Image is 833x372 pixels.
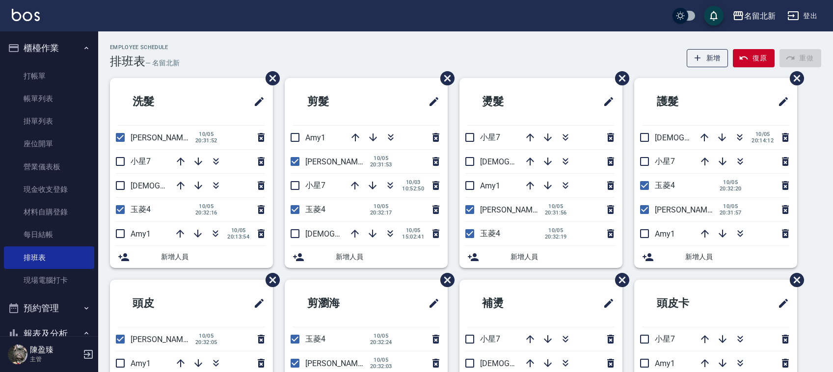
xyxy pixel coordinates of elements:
span: 20:32:16 [195,210,217,216]
span: 10/05 [195,131,217,137]
span: 刪除班表 [608,266,631,294]
span: 10/05 [195,203,217,210]
span: 玉菱4 [305,334,325,344]
button: 復原 [733,49,775,67]
span: 20:31:57 [720,210,742,216]
span: Amy1 [655,359,675,368]
span: 刪除班表 [258,266,281,294]
img: Person [8,345,27,364]
span: Amy1 [480,181,500,190]
span: 刪除班表 [433,266,456,294]
span: [PERSON_NAME]2 [655,205,718,214]
span: 20:32:24 [370,339,392,345]
span: 10/05 [370,155,392,161]
span: 刪除班表 [433,64,456,93]
span: 玉菱4 [655,181,675,190]
p: 主管 [30,355,80,364]
h2: Employee Schedule [110,44,180,51]
span: 20:31:52 [195,137,217,144]
button: 報表及分析 [4,321,94,346]
span: [PERSON_NAME]2 [131,133,194,142]
a: 材料自購登錄 [4,201,94,223]
span: 修改班表的標題 [247,292,265,315]
span: 20:13:54 [227,234,249,240]
a: 打帳單 [4,65,94,87]
span: 小星7 [305,181,325,190]
span: 20:31:53 [370,161,392,168]
button: 櫃檯作業 [4,35,94,61]
h6: — 名留北新 [145,58,180,68]
span: 20:32:19 [545,234,567,240]
span: 10/05 [227,227,249,234]
span: 新增人員 [511,252,615,262]
span: 小星7 [480,334,500,344]
span: 新增人員 [336,252,440,262]
span: 10/05 [545,203,567,210]
span: 20:32:05 [195,339,217,345]
span: 新增人員 [685,252,789,262]
h3: 排班表 [110,54,145,68]
span: Amy1 [305,133,325,142]
span: Amy1 [131,359,151,368]
button: 預約管理 [4,295,94,321]
a: 掛單列表 [4,110,94,133]
span: 10/05 [370,357,392,363]
span: 修改班表的標題 [247,90,265,113]
span: [DEMOGRAPHIC_DATA]9 [655,133,740,142]
a: 營業儀表板 [4,156,94,178]
span: 15:02:41 [402,234,424,240]
h2: 補燙 [467,286,558,321]
h2: 剪瀏海 [293,286,388,321]
span: 刪除班表 [782,64,806,93]
button: 新增 [687,49,728,67]
span: 刪除班表 [782,266,806,294]
span: 小星7 [131,157,151,166]
h2: 燙髮 [467,84,558,119]
span: 修改班表的標題 [597,292,615,315]
a: 現場電腦打卡 [4,269,94,292]
span: 修改班表的標題 [422,292,440,315]
span: 修改班表的標題 [597,90,615,113]
span: [PERSON_NAME]2 [305,359,369,368]
span: 10/05 [752,131,774,137]
a: 現金收支登錄 [4,178,94,201]
span: [PERSON_NAME]2 [305,157,369,166]
h2: 洗髮 [118,84,208,119]
a: 排班表 [4,246,94,269]
span: 修改班表的標題 [422,90,440,113]
span: 20:32:03 [370,363,392,370]
button: save [704,6,724,26]
span: 20:14:12 [752,137,774,144]
span: 10/03 [402,179,424,186]
span: Amy1 [655,229,675,239]
span: [DEMOGRAPHIC_DATA]9 [480,157,565,166]
span: [DEMOGRAPHIC_DATA]9 [305,229,391,239]
span: 20:32:17 [370,210,392,216]
div: 名留北新 [744,10,776,22]
a: 帳單列表 [4,87,94,110]
span: 10/05 [402,227,424,234]
span: 20:32:20 [720,186,742,192]
span: 10:52:50 [402,186,424,192]
button: 名留北新 [728,6,779,26]
span: 修改班表的標題 [772,90,789,113]
img: Logo [12,9,40,21]
span: 10/05 [720,203,742,210]
a: 座位開單 [4,133,94,155]
span: 10/05 [370,203,392,210]
span: 刪除班表 [258,64,281,93]
span: 10/05 [370,333,392,339]
span: 修改班表的標題 [772,292,789,315]
span: 10/05 [720,179,742,186]
h5: 陳盈臻 [30,345,80,355]
span: 小星7 [480,133,500,142]
span: 10/05 [545,227,567,234]
h2: 剪髮 [293,84,383,119]
span: [DEMOGRAPHIC_DATA]9 [480,359,565,368]
div: 新增人員 [110,246,273,268]
span: 20:31:56 [545,210,567,216]
span: 玉菱4 [131,205,151,214]
div: 新增人員 [285,246,448,268]
h2: 護髮 [642,84,732,119]
h2: 頭皮 [118,286,208,321]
